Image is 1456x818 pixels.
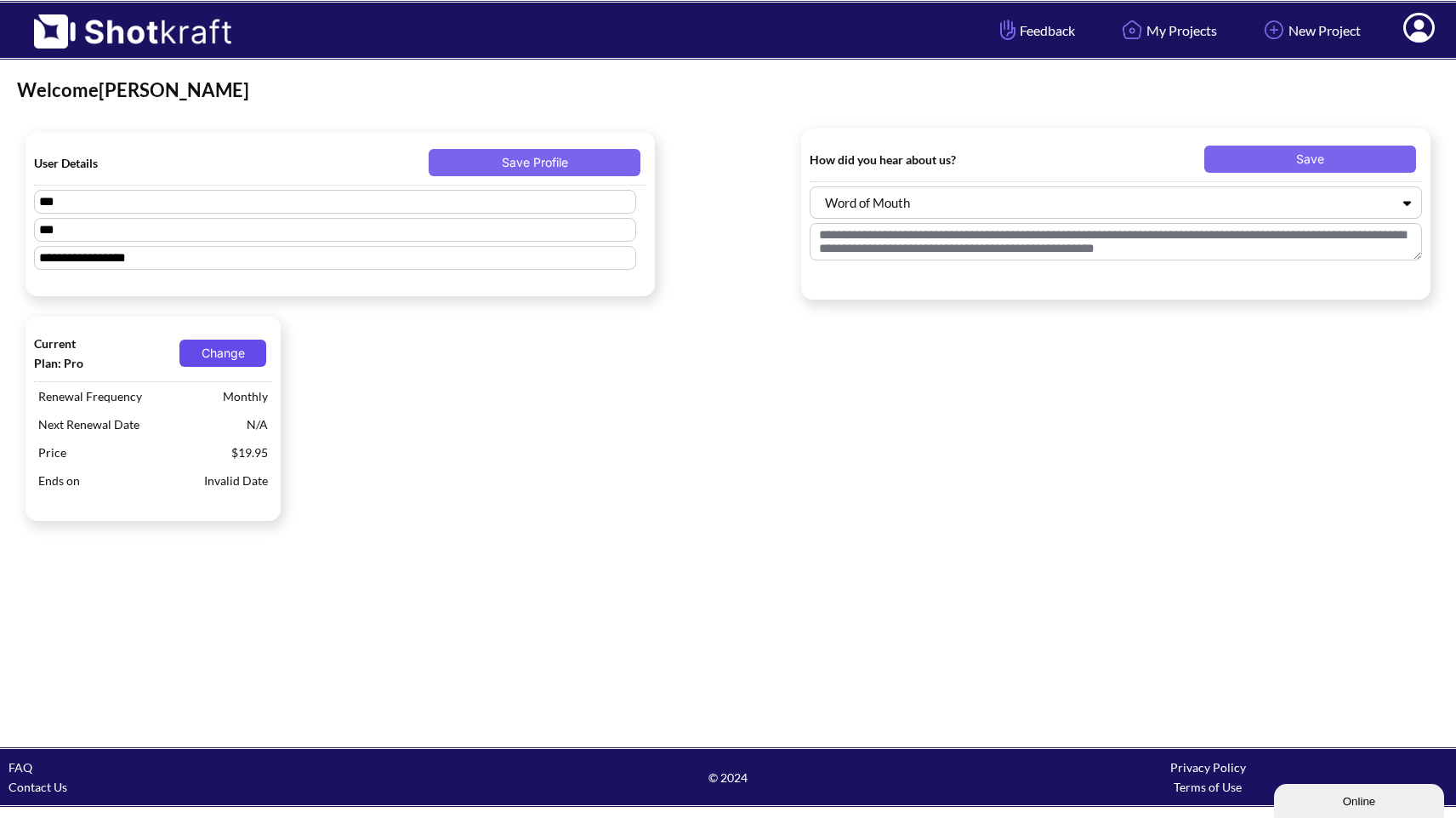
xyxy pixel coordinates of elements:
span: Ends on [34,466,200,495]
span: Current Plan: Pro [34,334,104,373]
span: Price [34,438,227,466]
span: Next Renewal Date [34,410,242,438]
span: Invalid Date [200,466,272,495]
span: N/A [242,410,272,438]
button: Save [1204,146,1416,173]
div: Privacy Policy [968,758,1447,777]
div: Terms of Use [968,777,1447,797]
span: How did you hear about us? [810,150,1004,169]
img: Add Icon [1260,15,1288,44]
button: Save Profile [429,149,640,176]
span: Monthly [219,382,272,410]
img: Hand Icon [996,15,1020,44]
span: $19.95 [227,438,272,466]
a: Contact Us [9,780,67,794]
a: My Projects [1105,8,1230,53]
div: Welcome [PERSON_NAME] [17,77,1439,103]
iframe: chat widget [1274,781,1447,818]
a: FAQ [9,760,32,775]
span: Feedback [996,20,1075,40]
button: Change [179,340,266,367]
span: Renewal Frequency [34,382,219,410]
span: User Details [34,153,229,173]
span: © 2024 [488,768,968,787]
img: Home Icon [1118,15,1146,44]
a: New Project [1247,8,1374,53]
